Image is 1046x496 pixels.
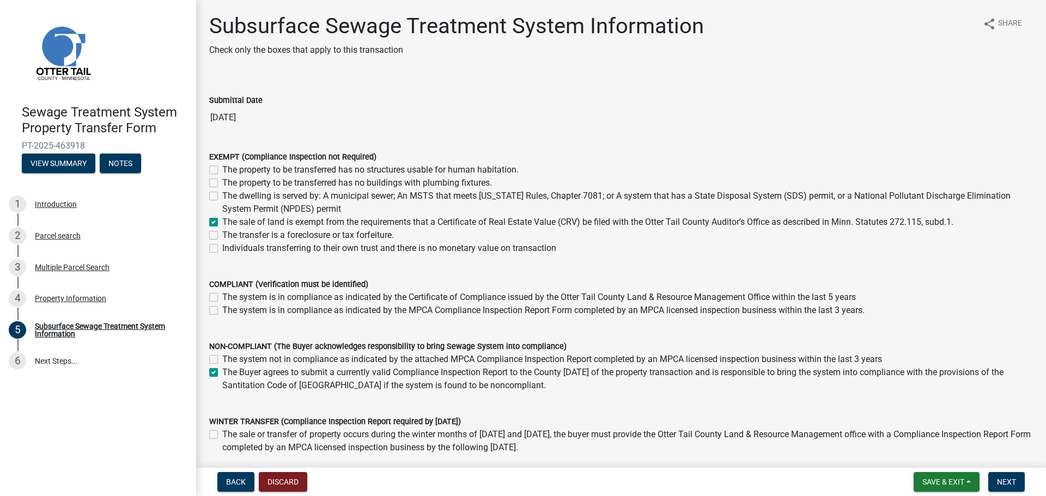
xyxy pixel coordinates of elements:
[997,477,1016,486] span: Next
[222,189,1033,216] label: The dwelling is served by: A municipal sewer; An MSTS that meets [US_STATE] Rules, Chapter 7081; ...
[209,343,567,351] label: NON-COMPLIANT (The Buyer acknowledges responsibility to bring Sewage System into compliance)
[9,321,26,339] div: 5
[222,428,1033,454] label: The sale or transfer of property occurs during the winter months of [DATE] and [DATE], the buyer ...
[22,160,95,168] wm-modal-confirm: Summary
[998,17,1022,30] span: Share
[100,160,141,168] wm-modal-confirm: Notes
[922,477,964,486] span: Save & Exit
[9,352,26,370] div: 6
[226,477,246,486] span: Back
[222,229,394,242] label: The transfer is a foreclosure or tax forfeiture.
[988,472,1025,492] button: Next
[222,304,865,317] label: The system is in compliance as indicated by the MPCA Compliance Inspection Report Form completed ...
[222,353,882,366] label: The system not in compliance as indicated by the attached MPCA Compliance Inspection Report compl...
[209,13,704,39] h1: Subsurface Sewage Treatment System Information
[914,472,980,492] button: Save & Exit
[209,154,376,161] label: EXEMPT (Compliance Inspection not Required)
[209,418,461,426] label: WINTER TRANSFER (Compliance Inspection Report required by [DATE])
[35,264,110,271] div: Multiple Parcel Search
[22,11,104,93] img: Otter Tail County, Minnesota
[100,154,141,173] button: Notes
[222,366,1033,392] label: The Buyer agrees to submit a currently valid Compliance Inspection Report to the County [DATE] of...
[222,216,953,229] label: The sale of land is exempt from the requirements that a Certificate of Real Estate Value (CRV) be...
[9,290,26,307] div: 4
[222,242,556,255] label: Individuals transferring to their own trust and there is no monetary value on transaction
[974,13,1031,34] button: shareShare
[35,295,106,302] div: Property Information
[259,472,307,492] button: Discard
[22,140,174,151] span: PT-2025-463918
[9,195,26,213] div: 1
[9,227,26,244] div: 2
[222,291,856,304] label: The system is in compliance as indicated by the Certificate of Compliance issued by the Otter Tai...
[35,322,179,338] div: Subsurface Sewage Treatment System Information
[9,259,26,276] div: 3
[22,105,187,136] h4: Sewage Treatment System Property Transfer Form
[22,154,95,173] button: View Summary
[222,176,492,189] label: The property to be transferred has no buildings with plumbing fixtures.
[217,472,254,492] button: Back
[209,97,263,105] label: Submittal Date
[209,44,704,57] p: Check only the boxes that apply to this transaction
[35,232,81,240] div: Parcel search
[209,281,368,289] label: COMPLIANT (Verification must be identified)
[983,17,996,30] i: share
[222,163,519,176] label: The property to be transferred has no structures usable for human habitation.
[35,200,77,208] div: Introduction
